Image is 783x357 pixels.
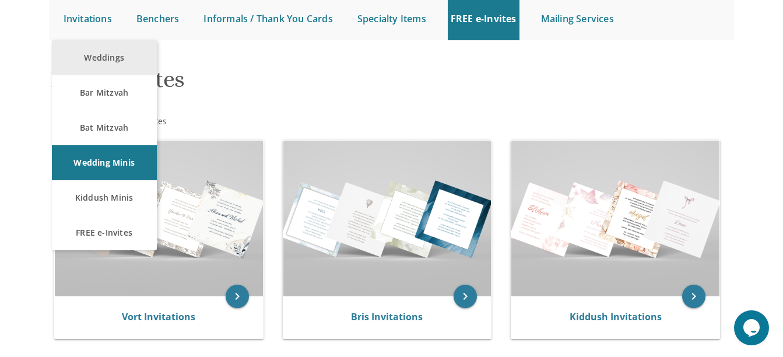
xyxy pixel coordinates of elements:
img: Vort Invitations [55,141,263,297]
a: Weddings [52,40,157,75]
iframe: chat widget [734,310,771,345]
a: Kiddush Minis [52,180,157,215]
h1: Free e-Invites [51,66,499,101]
a: keyboard_arrow_right [226,285,249,308]
a: keyboard_arrow_right [454,285,477,308]
a: FREE e-Invites [52,215,157,250]
a: Bris Invitations [351,310,423,323]
div: : [49,116,392,127]
a: Kiddush Invitations [570,310,662,323]
img: Kiddush Invitations [511,141,719,297]
a: Vort Invitations [122,310,195,323]
a: Bat Mitzvah [52,110,157,145]
a: Wedding Minis [52,145,157,180]
a: Bar Mitzvah [52,75,157,110]
a: keyboard_arrow_right [682,285,705,308]
img: Bris Invitations [283,141,491,297]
